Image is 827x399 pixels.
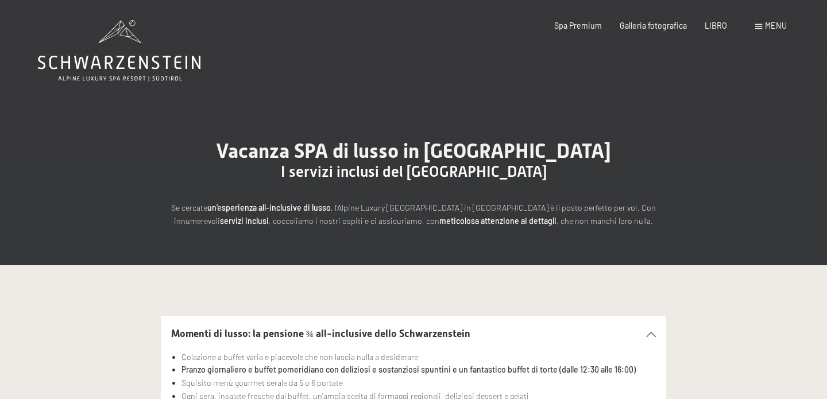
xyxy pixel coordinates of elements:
font: , l'Alpine Luxury [GEOGRAPHIC_DATA] in [GEOGRAPHIC_DATA] è il posto perfetto per voi. Con innumer... [174,203,656,226]
font: un'esperienza all-inclusive di lusso [207,203,331,212]
font: Squisito menù gourmet serale da 5 o 6 portate [181,378,343,388]
font: , che non manchi loro nulla. [557,216,653,226]
a: LIBRO [705,21,727,30]
font: I servizi inclusi del [GEOGRAPHIC_DATA] [281,163,547,180]
font: Colazione a buffet varia e piacevole che non lascia nulla a desiderare [181,352,418,362]
font: , coccoliamo i nostri ospiti e ci assicuriamo, con [269,216,439,226]
font: Se cercate [171,203,207,212]
font: servizi inclusi [220,216,269,226]
font: Momenti di lusso: la pensione ¾ all-inclusive dello Schwarzenstein [171,328,470,339]
font: menu [765,21,787,30]
font: Vacanza SPA di lusso in [GEOGRAPHIC_DATA] [216,139,611,162]
a: Spa Premium [554,21,602,30]
a: Galleria fotografica [620,21,687,30]
font: meticolosa attenzione ai dettagli [439,216,557,226]
font: Pranzo giornaliero e buffet pomeridiano con deliziosi e sostanziosi spuntini e un fantastico buff... [181,365,636,374]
